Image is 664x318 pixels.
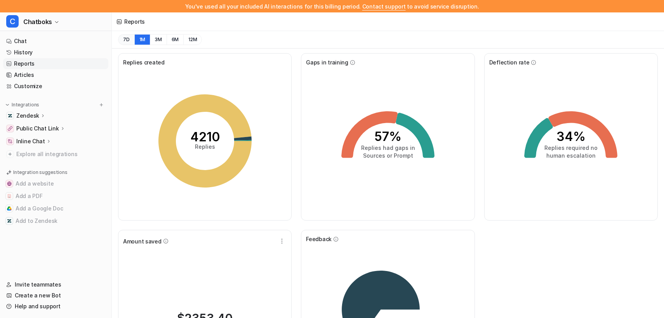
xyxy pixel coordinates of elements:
span: Amount saved [123,237,162,245]
span: Deflection rate [489,58,530,66]
button: 6M [167,34,184,45]
div: Reports [124,17,145,26]
a: Reports [3,58,108,69]
tspan: 4210 [190,129,220,144]
button: Add a Google DocAdd a Google Doc [3,202,108,215]
a: Explore all integrations [3,149,108,160]
tspan: human escalation [546,152,596,159]
a: Help and support [3,301,108,312]
img: Add a PDF [7,194,12,198]
a: History [3,47,108,58]
span: Gaps in training [306,58,348,66]
span: Replies created [123,58,165,66]
span: Explore all integrations [16,148,105,160]
img: expand menu [5,102,10,108]
img: Add a website [7,181,12,186]
a: Articles [3,70,108,80]
a: Create a new Bot [3,290,108,301]
tspan: Sources or Prompt [363,152,413,159]
p: Integration suggestions [13,169,67,176]
tspan: 57% [374,129,402,144]
a: Customize [3,81,108,92]
button: Add a PDFAdd a PDF [3,190,108,202]
button: 12M [183,34,202,45]
button: Integrations [3,101,42,109]
button: Add to ZendeskAdd to Zendesk [3,215,108,227]
p: Integrations [12,102,39,108]
button: Add a websiteAdd a website [3,177,108,190]
img: menu_add.svg [99,102,104,108]
tspan: Replies had gaps in [361,144,415,151]
p: Public Chat Link [16,125,59,132]
img: explore all integrations [6,150,14,158]
tspan: Replies required no [544,144,598,151]
a: Invite teammates [3,279,108,290]
img: Zendesk [8,113,12,118]
img: Public Chat Link [8,126,12,131]
button: 3M [150,34,167,45]
span: Chatboks [23,16,52,27]
span: C [6,15,19,28]
p: Inline Chat [16,137,45,145]
tspan: Replies [195,143,215,150]
button: 7D [118,34,134,45]
img: Inline Chat [8,139,12,144]
button: 1M [134,34,150,45]
img: Add a Google Doc [7,206,12,211]
p: Zendesk [16,112,39,120]
span: Feedback [306,235,332,243]
tspan: 34% [556,129,586,144]
img: Add to Zendesk [7,219,12,223]
a: Chat [3,36,108,47]
span: Contact support [362,3,406,10]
